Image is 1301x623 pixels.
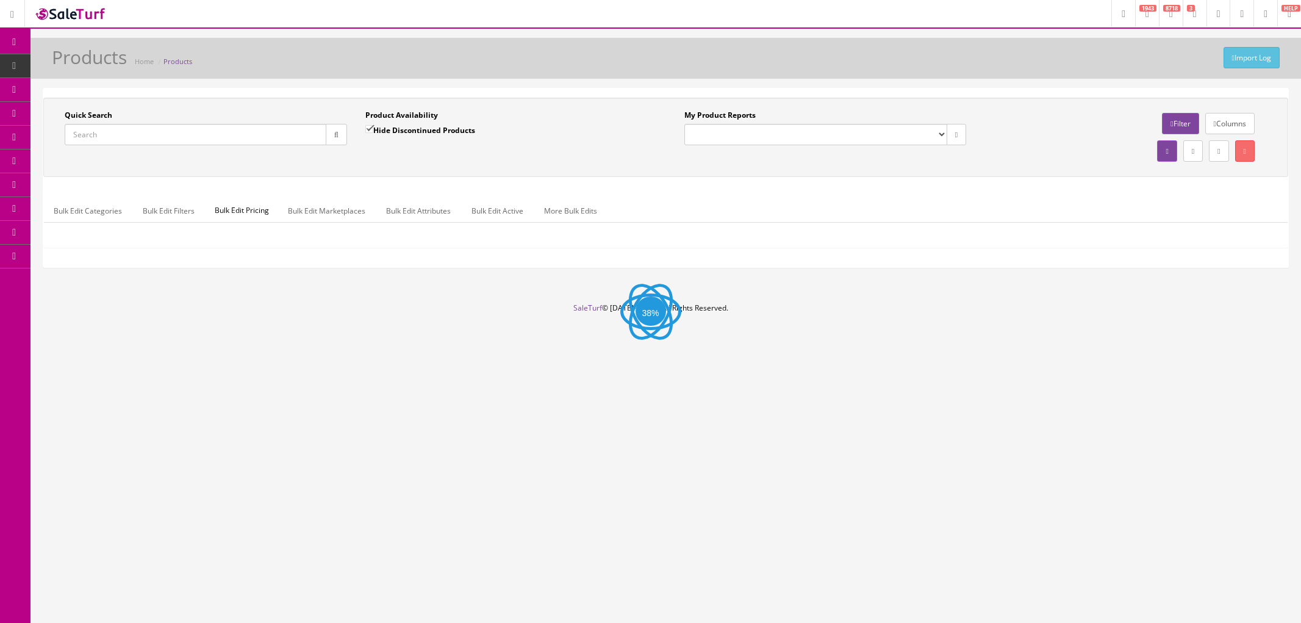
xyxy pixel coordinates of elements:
label: Quick Search [65,110,112,121]
a: More Bulk Edits [534,199,607,223]
span: 8718 [1163,5,1180,12]
a: Bulk Edit Marketplaces [278,199,375,223]
a: Filter [1162,113,1199,134]
a: Import Log [1224,47,1280,68]
span: 3 [1187,5,1195,12]
a: Home [135,57,154,66]
a: Bulk Edit Filters [133,199,204,223]
span: Bulk Edit Pricing [206,199,278,222]
a: Bulk Edit Attributes [376,199,461,223]
span: 1943 [1139,5,1156,12]
label: Product Availability [365,110,438,121]
a: Bulk Edit Categories [44,199,132,223]
input: Search [65,124,326,145]
label: My Product Reports [684,110,756,121]
label: Hide Discontinued Products [365,124,475,136]
a: Products [163,57,192,66]
a: Columns [1205,113,1255,134]
img: SaleTurf [34,5,107,22]
a: SaleTurf [573,303,602,313]
span: HELP [1281,5,1300,12]
a: Bulk Edit Active [462,199,533,223]
input: Hide Discontinued Products [365,125,373,133]
h1: Products [52,47,127,67]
